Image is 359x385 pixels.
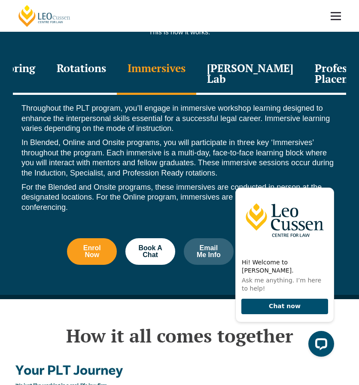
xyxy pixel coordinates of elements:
[21,138,338,178] p: In Blended, Online and Onsite programs, you will participate in three key ‘Immersives’ throughout...
[21,182,338,212] p: For the Blended and Onsite programs, these immersives are conducted in person at the designated l...
[137,245,164,258] span: Book A Chat
[184,238,234,265] a: Email Me Info
[46,54,117,95] div: Rotations
[195,245,222,258] span: Email Me Info
[196,54,304,95] div: [PERSON_NAME] Lab
[79,245,105,258] span: Enrol Now
[117,54,196,95] div: Immersives
[228,180,338,364] iframe: LiveChat chat widget
[17,4,72,27] a: [PERSON_NAME] Centre for Law
[125,238,175,265] a: Book A Chat
[13,325,346,346] h2: How it all comes together
[67,238,117,265] a: Enrol Now
[21,103,338,133] p: Throughout the PLT program, you’ll engage in immersive workshop learning designed to enhance the ...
